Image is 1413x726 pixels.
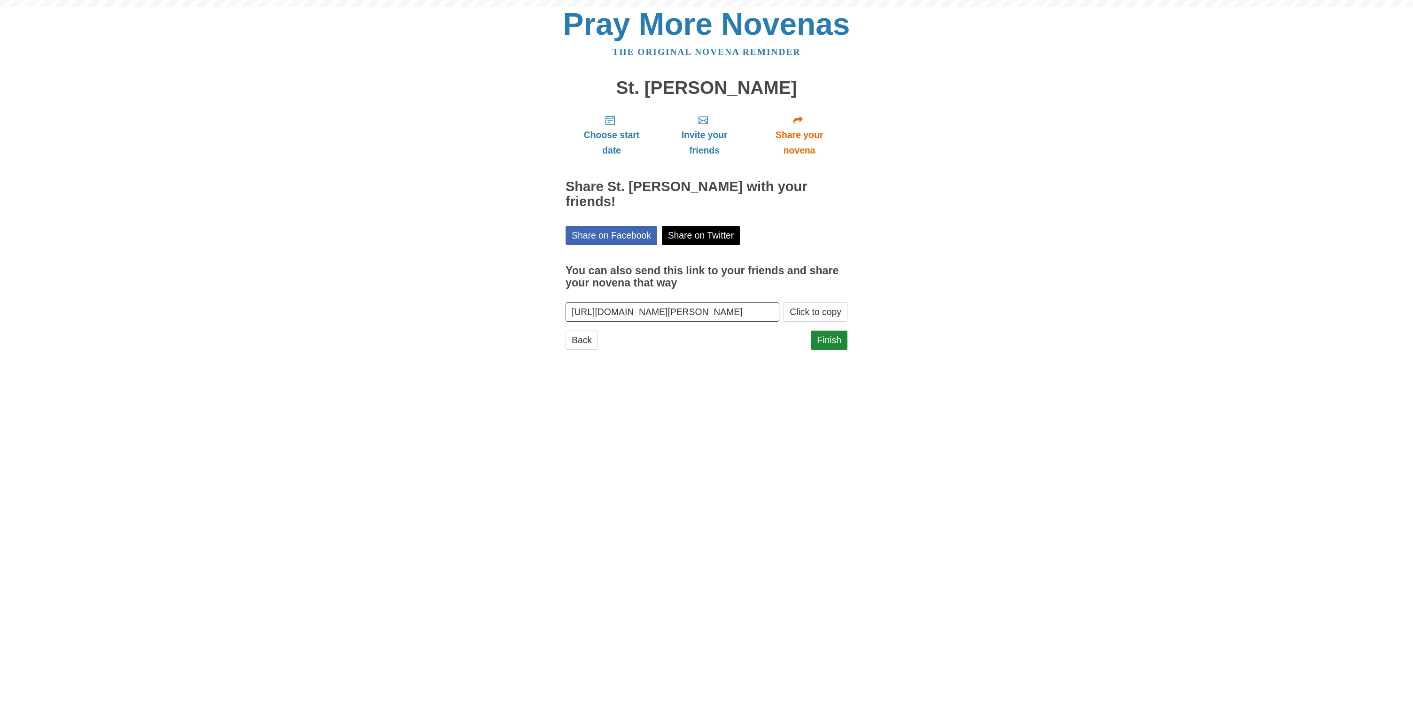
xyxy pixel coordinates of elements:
span: Share your novena [761,127,838,158]
button: Click to copy [784,302,847,322]
span: Choose start date [575,127,648,158]
a: Pray More Novenas [563,7,850,41]
a: The original novena reminder [613,47,801,57]
a: Choose start date [566,107,658,163]
a: Invite your friends [658,107,751,163]
h2: Share St. [PERSON_NAME] with your friends! [566,179,847,209]
a: Share on Twitter [662,226,740,245]
a: Share your novena [751,107,847,163]
span: Invite your friends [667,127,742,158]
a: Finish [811,331,847,350]
h1: St. [PERSON_NAME] [566,78,847,98]
a: Share on Facebook [566,226,657,245]
a: Back [566,331,598,350]
h3: You can also send this link to your friends and share your novena that way [566,265,847,289]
